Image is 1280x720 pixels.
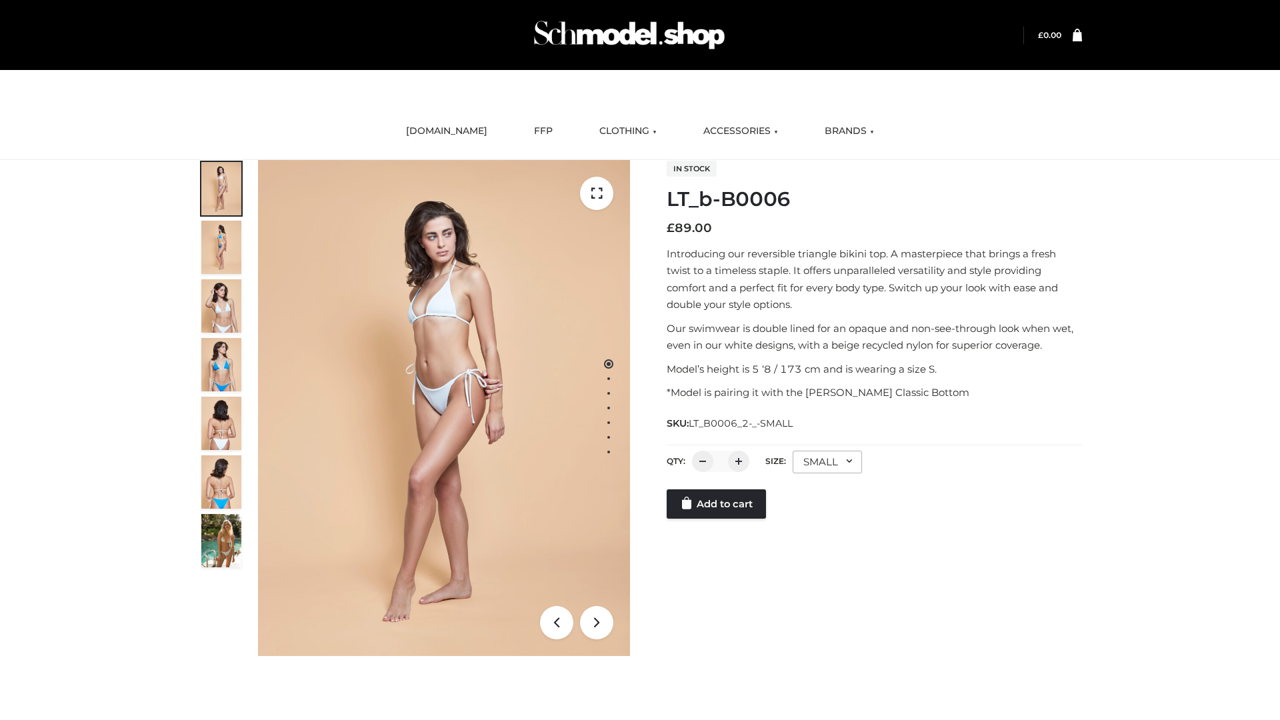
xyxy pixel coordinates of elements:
img: ArielClassicBikiniTop_CloudNine_AzureSky_OW114ECO_1 [258,160,630,656]
img: ArielClassicBikiniTop_CloudNine_AzureSky_OW114ECO_4-scaled.jpg [201,338,241,391]
a: BRANDS [815,117,884,146]
a: ACCESSORIES [693,117,788,146]
a: [DOMAIN_NAME] [396,117,497,146]
a: £0.00 [1038,30,1061,40]
img: ArielClassicBikiniTop_CloudNine_AzureSky_OW114ECO_3-scaled.jpg [201,279,241,333]
img: ArielClassicBikiniTop_CloudNine_AzureSky_OW114ECO_8-scaled.jpg [201,455,241,509]
label: QTY: [667,456,685,466]
p: Our swimwear is double lined for an opaque and non-see-through look when wet, even in our white d... [667,320,1082,354]
span: LT_B0006_2-_-SMALL [689,417,793,429]
img: ArielClassicBikiniTop_CloudNine_AzureSky_OW114ECO_2-scaled.jpg [201,221,241,274]
a: FFP [524,117,563,146]
p: Introducing our reversible triangle bikini top. A masterpiece that brings a fresh twist to a time... [667,245,1082,313]
p: Model’s height is 5 ‘8 / 173 cm and is wearing a size S. [667,361,1082,378]
a: Add to cart [667,489,766,519]
div: SMALL [793,451,862,473]
span: In stock [667,161,717,177]
img: Schmodel Admin 964 [529,9,729,61]
bdi: 0.00 [1038,30,1061,40]
a: CLOTHING [589,117,667,146]
img: Arieltop_CloudNine_AzureSky2.jpg [201,514,241,567]
img: ArielClassicBikiniTop_CloudNine_AzureSky_OW114ECO_1-scaled.jpg [201,162,241,215]
bdi: 89.00 [667,221,712,235]
span: £ [1038,30,1043,40]
p: *Model is pairing it with the [PERSON_NAME] Classic Bottom [667,384,1082,401]
h1: LT_b-B0006 [667,187,1082,211]
label: Size: [765,456,786,466]
span: £ [667,221,675,235]
span: SKU: [667,415,794,431]
img: ArielClassicBikiniTop_CloudNine_AzureSky_OW114ECO_7-scaled.jpg [201,397,241,450]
